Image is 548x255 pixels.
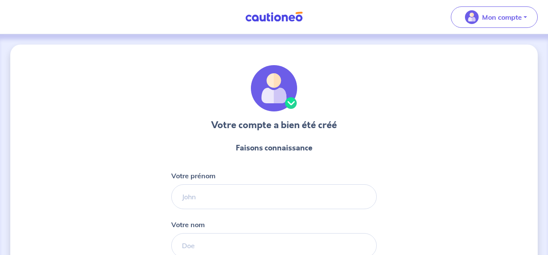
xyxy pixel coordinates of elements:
[251,65,297,111] img: illu_account_valid.svg
[171,184,377,209] input: John
[465,10,479,24] img: illu_account_valid_menu.svg
[242,12,306,22] img: Cautioneo
[482,12,522,22] p: Mon compte
[211,118,337,132] h3: Votre compte a bien été créé
[171,171,215,181] p: Votre prénom
[171,219,205,230] p: Votre nom
[236,142,313,153] p: Faisons connaissance
[451,6,538,28] button: illu_account_valid_menu.svgMon compte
